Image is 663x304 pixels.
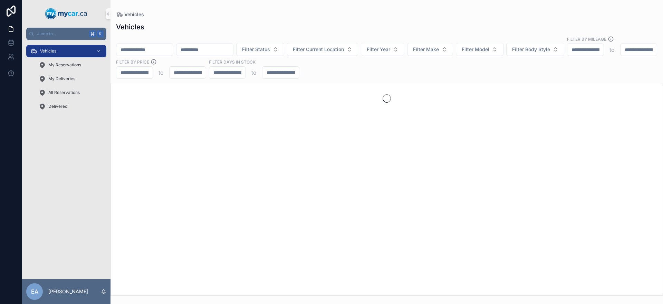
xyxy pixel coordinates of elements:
span: Filter Status [242,46,270,53]
p: to [158,68,164,77]
a: All Reservations [35,86,106,99]
button: Select Button [456,43,503,56]
label: Filter Days In Stock [209,59,256,65]
span: Jump to... [37,31,86,37]
h1: Vehicles [116,22,144,32]
p: [PERSON_NAME] [48,288,88,295]
span: Filter Body Style [512,46,550,53]
button: Select Button [287,43,358,56]
a: Delivered [35,100,106,113]
a: Vehicles [116,11,144,18]
button: Select Button [361,43,404,56]
button: Select Button [506,43,564,56]
a: My Deliveries [35,73,106,85]
span: K [97,31,103,37]
button: Select Button [407,43,453,56]
label: FILTER BY PRICE [116,59,149,65]
span: My Deliveries [48,76,75,82]
p: to [609,46,615,54]
p: to [251,68,257,77]
img: App logo [45,8,87,19]
span: Filter Make [413,46,439,53]
span: Delivered [48,104,67,109]
span: EA [31,287,38,296]
button: Jump to...K [26,28,106,40]
a: My Reservations [35,59,106,71]
span: Filter Year [367,46,390,53]
span: My Reservations [48,62,81,68]
button: Select Button [236,43,284,56]
a: Vehicles [26,45,106,57]
span: Filter Model [462,46,489,53]
span: All Reservations [48,90,80,95]
span: Vehicles [124,11,144,18]
span: Filter Current Location [293,46,344,53]
label: Filter By Mileage [567,36,606,42]
span: Vehicles [40,48,56,54]
div: scrollable content [22,40,110,122]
